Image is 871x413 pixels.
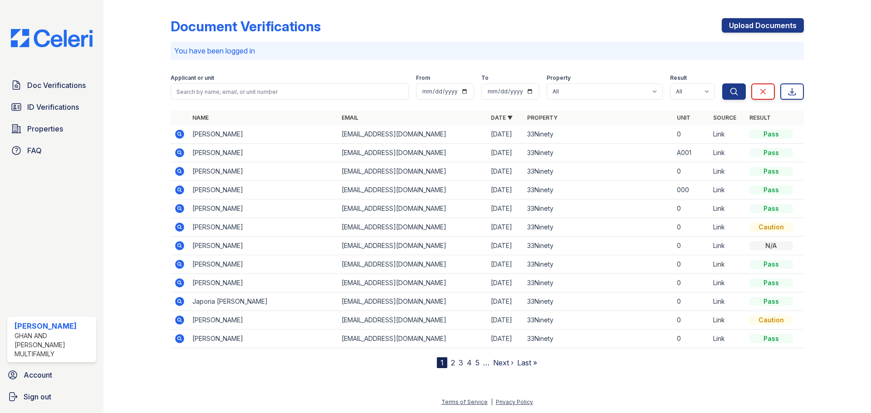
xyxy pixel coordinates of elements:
[673,199,710,218] td: 0
[338,144,487,162] td: [EMAIL_ADDRESS][DOMAIN_NAME]
[677,114,690,121] a: Unit
[493,358,514,367] a: Next ›
[171,18,321,34] div: Document Verifications
[481,74,489,82] label: To
[524,255,673,274] td: 33Ninety
[524,125,673,144] td: 33Ninety
[475,358,480,367] a: 5
[673,162,710,181] td: 0
[710,162,746,181] td: Link
[491,398,493,405] div: |
[487,237,524,255] td: [DATE]
[749,278,793,287] div: Pass
[673,237,710,255] td: 0
[710,237,746,255] td: Link
[722,18,804,33] a: Upload Documents
[524,199,673,218] td: 33Ninety
[524,162,673,181] td: 33Ninety
[15,331,93,359] div: Ghan and [PERSON_NAME] Multifamily
[4,29,100,47] img: CE_Logo_Blue-a8612792a0a2168367f1c8372b55b34899dd931a85d93a1a3d3e32e68fde9ad4.png
[441,398,488,405] a: Terms of Service
[524,237,673,255] td: 33Ninety
[189,181,338,199] td: [PERSON_NAME]
[338,162,487,181] td: [EMAIL_ADDRESS][DOMAIN_NAME]
[749,334,793,343] div: Pass
[7,141,96,160] a: FAQ
[174,45,800,56] p: You have been logged in
[710,125,746,144] td: Link
[524,274,673,292] td: 33Ninety
[27,102,79,112] span: ID Verifications
[189,199,338,218] td: [PERSON_NAME]
[710,255,746,274] td: Link
[4,366,100,384] a: Account
[527,114,558,121] a: Property
[749,316,793,325] div: Caution
[517,358,537,367] a: Last »
[710,144,746,162] td: Link
[4,388,100,406] a: Sign out
[189,237,338,255] td: [PERSON_NAME]
[749,114,771,121] a: Result
[524,181,673,199] td: 33Ninety
[710,199,746,218] td: Link
[496,398,533,405] a: Privacy Policy
[487,330,524,348] td: [DATE]
[524,144,673,162] td: 33Ninety
[459,358,463,367] a: 3
[749,297,793,306] div: Pass
[749,167,793,176] div: Pass
[524,330,673,348] td: 33Ninety
[338,292,487,311] td: [EMAIL_ADDRESS][DOMAIN_NAME]
[673,274,710,292] td: 0
[338,125,487,144] td: [EMAIL_ADDRESS][DOMAIN_NAME]
[189,162,338,181] td: [PERSON_NAME]
[710,311,746,330] td: Link
[749,185,793,194] div: Pass
[749,241,793,250] div: N/A
[7,120,96,138] a: Properties
[437,357,447,368] div: 1
[192,114,209,121] a: Name
[451,358,455,367] a: 2
[710,218,746,237] td: Link
[24,369,52,380] span: Account
[673,330,710,348] td: 0
[24,391,51,402] span: Sign out
[670,74,687,82] label: Result
[524,218,673,237] td: 33Ninety
[15,321,93,331] div: [PERSON_NAME]
[487,311,524,330] td: [DATE]
[524,311,673,330] td: 33Ninety
[710,274,746,292] td: Link
[487,125,524,144] td: [DATE]
[487,181,524,199] td: [DATE]
[487,292,524,311] td: [DATE]
[342,114,358,121] a: Email
[673,292,710,311] td: 0
[338,255,487,274] td: [EMAIL_ADDRESS][DOMAIN_NAME]
[189,144,338,162] td: [PERSON_NAME]
[673,255,710,274] td: 0
[27,123,63,134] span: Properties
[338,181,487,199] td: [EMAIL_ADDRESS][DOMAIN_NAME]
[338,218,487,237] td: [EMAIL_ADDRESS][DOMAIN_NAME]
[483,357,489,368] span: …
[189,218,338,237] td: [PERSON_NAME]
[487,144,524,162] td: [DATE]
[27,80,86,91] span: Doc Verifications
[673,181,710,199] td: 000
[189,274,338,292] td: [PERSON_NAME]
[673,218,710,237] td: 0
[27,145,42,156] span: FAQ
[7,98,96,116] a: ID Verifications
[189,255,338,274] td: [PERSON_NAME]
[491,114,513,121] a: Date ▼
[673,311,710,330] td: 0
[547,74,571,82] label: Property
[338,274,487,292] td: [EMAIL_ADDRESS][DOMAIN_NAME]
[189,292,338,311] td: Japoria [PERSON_NAME]
[487,199,524,218] td: [DATE]
[487,162,524,181] td: [DATE]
